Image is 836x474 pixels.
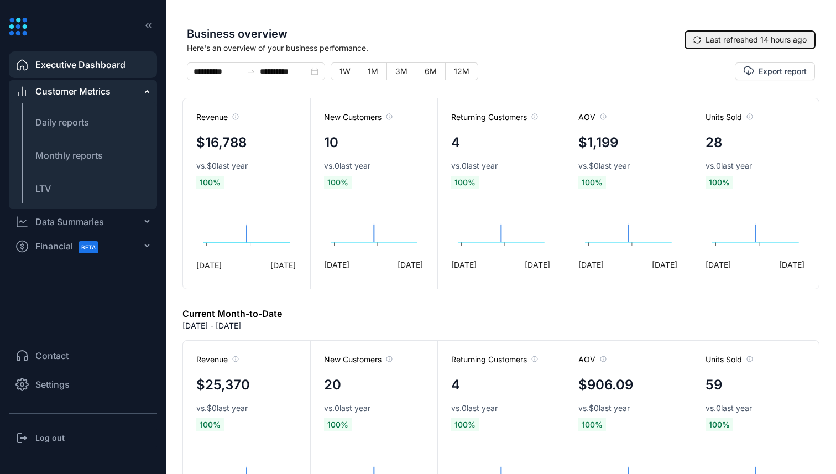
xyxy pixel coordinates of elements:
[196,160,248,171] span: vs. $0 last year
[196,418,224,431] span: 100 %
[324,375,341,395] h4: 20
[735,62,815,80] button: Export report
[525,259,550,270] span: [DATE]
[196,176,224,189] span: 100 %
[578,403,630,414] span: vs. $0 last year
[35,183,51,194] span: LTV
[578,176,606,189] span: 100 %
[685,31,815,49] button: syncLast refreshed 14 hours ago
[706,176,733,189] span: 100 %
[324,354,393,365] span: New Customers
[247,67,255,76] span: swap-right
[578,354,607,365] span: AOV
[187,42,685,54] span: Here's an overview of your business performance.
[451,259,477,270] span: [DATE]
[706,354,753,365] span: Units Sold
[652,259,677,270] span: [DATE]
[451,112,538,123] span: Returning Customers
[35,117,89,128] span: Daily reports
[270,259,296,271] span: [DATE]
[182,307,282,320] h6: Current Month-to-Date
[35,349,69,362] span: Contact
[196,112,239,123] span: Revenue
[451,354,538,365] span: Returning Customers
[706,418,733,431] span: 100 %
[79,241,98,253] span: BETA
[324,112,393,123] span: New Customers
[368,66,378,76] span: 1M
[706,112,753,123] span: Units Sold
[35,85,111,98] span: Customer Metrics
[324,176,352,189] span: 100 %
[706,375,722,395] h4: 59
[35,58,126,71] span: Executive Dashboard
[187,25,685,42] span: Business overview
[451,160,498,171] span: vs. 0 last year
[398,259,423,270] span: [DATE]
[35,378,70,391] span: Settings
[35,234,108,259] span: Financial
[35,433,65,444] h3: Log out
[196,403,248,414] span: vs. $0 last year
[35,215,104,228] div: Data Summaries
[182,320,241,331] p: [DATE] - [DATE]
[706,34,807,46] span: Last refreshed 14 hours ago
[35,150,103,161] span: Monthly reports
[759,66,807,77] span: Export report
[196,354,239,365] span: Revenue
[451,133,460,153] h4: 4
[339,66,351,76] span: 1W
[196,133,247,153] h4: $16,788
[578,133,618,153] h4: $1,199
[324,259,349,270] span: [DATE]
[578,160,630,171] span: vs. $0 last year
[451,403,498,414] span: vs. 0 last year
[693,36,701,44] span: sync
[395,66,407,76] span: 3M
[779,259,804,270] span: [DATE]
[706,259,731,270] span: [DATE]
[451,375,460,395] h4: 4
[324,133,338,153] h4: 10
[324,418,352,431] span: 100 %
[578,259,604,270] span: [DATE]
[451,176,479,189] span: 100 %
[706,403,752,414] span: vs. 0 last year
[454,66,469,76] span: 12M
[706,133,722,153] h4: 28
[706,160,752,171] span: vs. 0 last year
[324,160,370,171] span: vs. 0 last year
[196,259,222,271] span: [DATE]
[247,67,255,76] span: to
[578,375,633,395] h4: $906.09
[425,66,437,76] span: 6M
[324,403,370,414] span: vs. 0 last year
[196,375,250,395] h4: $25,370
[578,418,606,431] span: 100 %
[578,112,607,123] span: AOV
[451,418,479,431] span: 100 %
